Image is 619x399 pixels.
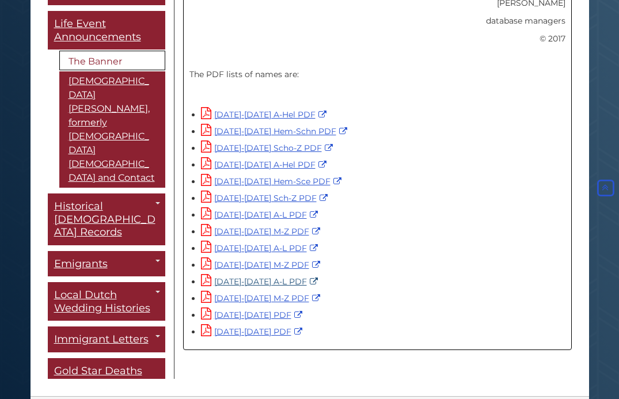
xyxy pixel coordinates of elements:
[201,243,321,253] a: [DATE]-[DATE] A-L PDF
[201,260,323,270] a: [DATE]-[DATE] M-Z PDF
[595,183,616,193] a: Back to Top
[201,159,329,170] a: [DATE]-[DATE] A-Hel PDF
[201,326,305,337] a: [DATE]-[DATE] PDF
[59,51,165,70] a: The Banner
[201,276,321,287] a: [DATE]-[DATE] A-L PDF
[189,33,565,45] p: © 2017
[54,364,142,377] span: Gold Star Deaths
[54,257,108,270] span: Emigrants
[48,282,165,321] a: Local Dutch Wedding Histories
[48,358,165,384] a: Gold Star Deaths
[189,15,565,27] p: database managers
[201,193,331,203] a: [DATE]-[DATE] Sch-Z PDF
[201,109,329,120] a: [DATE]-[DATE] A-Hel PDF
[48,251,165,277] a: Emigrants
[59,71,165,188] a: [DEMOGRAPHIC_DATA][PERSON_NAME], formerly [DEMOGRAPHIC_DATA] [DEMOGRAPHIC_DATA] and Contact
[201,143,336,153] a: [DATE]-[DATE] Scho-Z PDF
[48,193,165,245] a: Historical [DEMOGRAPHIC_DATA] Records
[201,176,344,187] a: [DATE]-[DATE] Hem-Sce PDF
[201,210,321,220] a: [DATE]-[DATE] A-L PDF
[201,126,350,136] a: [DATE]-[DATE] Hem-Schn PDF
[48,11,165,50] a: Life Event Announcements
[201,226,323,237] a: [DATE]-[DATE] M-Z PDF
[189,69,565,81] p: The PDF lists of names are:
[54,288,150,314] span: Local Dutch Wedding Histories
[201,293,323,303] a: [DATE]-[DATE] M-Z PDF
[201,310,305,320] a: [DATE]-[DATE] PDF
[54,200,155,238] span: Historical [DEMOGRAPHIC_DATA] Records
[48,326,165,352] a: Immigrant Letters
[54,333,149,345] span: Immigrant Letters
[54,17,141,43] span: Life Event Announcements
